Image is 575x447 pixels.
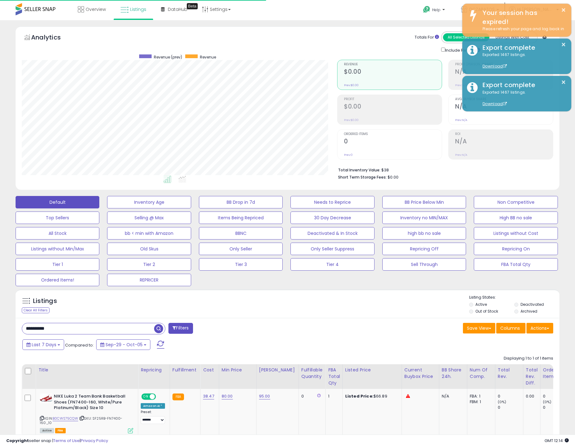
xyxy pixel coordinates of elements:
b: Listed Price: [345,393,374,399]
div: Totals For [415,35,439,40]
button: Listings With Cost [489,33,535,41]
button: Non Competitive [474,196,558,208]
div: Repricing [141,367,167,373]
button: × [561,6,566,14]
button: Inventory no MIN/MAX [382,212,466,224]
button: Ordered Items! [16,274,99,286]
span: Last 7 Days [32,342,56,348]
button: high bb no sale [382,227,466,240]
div: Exported 1467 listings. [478,90,567,107]
button: Only Seller Suppress [290,243,374,255]
button: Old Skus [107,243,191,255]
div: Listed Price [345,367,399,373]
button: Filters [168,323,193,334]
a: Privacy Policy [81,438,108,444]
div: Fulfillable Quantity [301,367,323,380]
button: All Stock [16,227,99,240]
span: DataHub [168,6,187,12]
span: Avg. Buybox Share [455,98,553,101]
button: × [561,41,566,49]
button: Tier 2 [107,258,191,271]
b: Total Inventory Value: [338,167,380,173]
div: 0 [498,405,523,410]
div: 0 [543,405,568,410]
div: seller snap | | [6,438,108,444]
button: FBA Total Qty [474,258,558,271]
b: Short Term Storage Fees: [338,175,387,180]
small: Prev: N/A [455,118,467,122]
div: Total Rev. [498,367,521,380]
button: Tier 1 [16,258,99,271]
small: Prev: $0.00 [344,118,359,122]
div: 0 [498,393,523,399]
a: 38.47 [203,393,214,399]
span: Profit [344,98,442,101]
button: Save View [463,323,495,333]
div: 1 [328,393,338,399]
div: Preset: [141,410,165,424]
button: REPRICER [107,274,191,286]
div: Please refresh your page and log back in [478,26,567,32]
a: B0CWS75CQW [53,416,78,421]
div: Cost [203,367,216,373]
div: [PERSON_NAME] [259,367,296,373]
button: Listings without Cost [474,227,558,240]
div: Export complete [478,43,567,52]
div: FBA Total Qty [328,367,340,386]
button: Columns [496,323,526,333]
div: 0.00 [526,393,535,399]
span: Revenue (prev) [154,54,182,60]
h2: N/A [455,68,553,77]
div: FBA: 1 [470,393,490,399]
label: Deactivated [521,302,544,307]
div: FBM: 1 [470,399,490,405]
h2: N/A [455,138,553,146]
button: Items Being Repriced [199,212,283,224]
label: Archived [521,309,537,314]
small: Prev: 0 [344,153,353,157]
button: Needs to Reprice [290,196,374,208]
button: BBNC [199,227,283,240]
button: Actions [526,323,553,333]
span: | SKU: SF25RB-FN7400-160_10 [40,416,122,425]
span: Profit [PERSON_NAME] [455,63,553,66]
span: OFF [155,394,165,399]
img: 41QIAEMJSnL._SL40_.jpg [40,393,52,403]
button: Last 7 Days [22,339,64,350]
span: ROI [455,133,553,136]
button: BB Price Below Min [382,196,466,208]
div: Fulfillment [172,367,198,373]
div: 0 [301,393,321,399]
small: Prev: N/A [455,153,467,157]
label: Active [475,302,487,307]
button: BB Drop in 7d [199,196,283,208]
button: Sep-29 - Oct-05 [96,339,150,350]
button: Selling @ Max [107,212,191,224]
span: 2025-10-13 12:14 GMT [544,438,569,444]
a: Download [483,63,507,69]
button: High BB no sale [474,212,558,224]
span: Help [432,7,441,12]
span: All listings currently available for purchase on Amazon [40,428,54,433]
h5: Listings [33,297,57,305]
span: FBA [55,428,66,433]
small: Prev: $0.00 [344,83,359,87]
span: Columns [500,325,520,331]
div: $66.89 [345,393,397,399]
button: Default [16,196,99,208]
button: Repricing On [474,243,558,255]
a: Download [483,101,507,106]
div: Tooltip anchor [187,3,198,9]
small: (0%) [543,399,552,404]
div: BB Share 24h. [442,367,464,380]
div: Exported 1467 listings. [478,52,567,69]
button: Only Seller [199,243,283,255]
div: Title [38,367,135,373]
b: NIKE Luka 2 Team Bank Basketball Shoes (FN7400-160, White/Pure Platinum/Black) Size 10 [54,393,130,412]
a: Help [418,1,451,20]
button: 30 Day Decrease [290,212,374,224]
button: Repricing Off [382,243,466,255]
h2: 0 [344,138,442,146]
button: Tier 3 [199,258,283,271]
h2: N/A [455,103,553,111]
